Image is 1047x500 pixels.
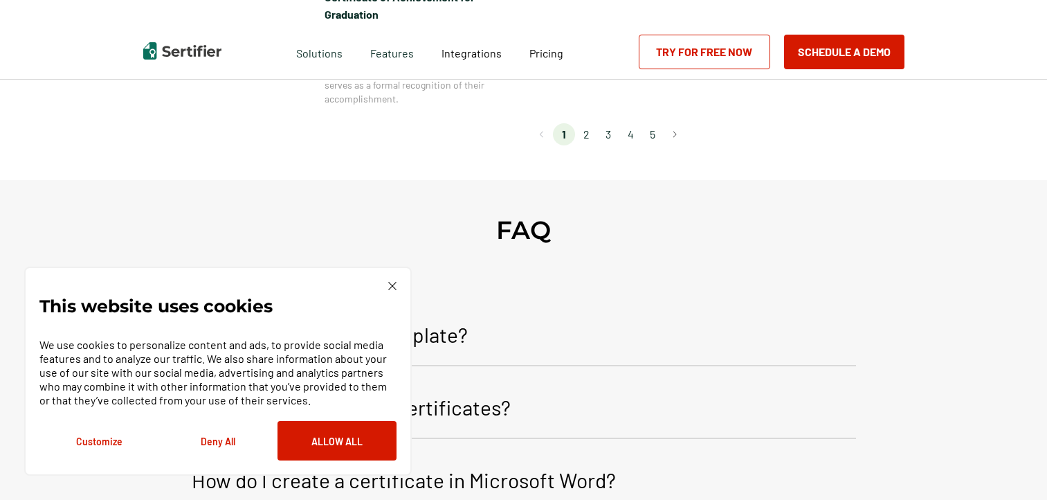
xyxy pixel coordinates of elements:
[639,35,770,69] a: Try for Free Now
[784,35,904,69] button: Schedule a Demo
[641,123,664,145] li: page 5
[597,123,619,145] li: page 3
[192,380,856,439] button: How do I make my own certificates?
[553,123,575,145] li: page 1
[192,463,616,497] p: How do I create a certificate in Microsoft Word?
[388,282,397,290] img: Cookie Popup Close
[277,421,397,461] button: Allow All
[531,123,553,145] button: Go to previous page
[192,307,856,366] button: What is a certificate template?
[39,421,158,461] button: Customize
[575,123,597,145] li: page 2
[529,43,563,60] a: Pricing
[664,123,686,145] button: Go to next page
[325,23,498,106] span: This Certificate of Achievement celebrates the completion of an academic milestone, honoring grad...
[158,421,277,461] button: Deny All
[441,46,502,60] span: Integrations
[296,43,343,60] span: Solutions
[496,215,551,245] h2: FAQ
[978,434,1047,500] iframe: Chat Widget
[370,43,414,60] span: Features
[143,42,221,60] img: Sertifier | Digital Credentialing Platform
[529,46,563,60] span: Pricing
[441,43,502,60] a: Integrations
[39,338,397,407] p: We use cookies to personalize content and ads, to provide social media features and to analyze ou...
[619,123,641,145] li: page 4
[39,299,273,313] p: This website uses cookies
